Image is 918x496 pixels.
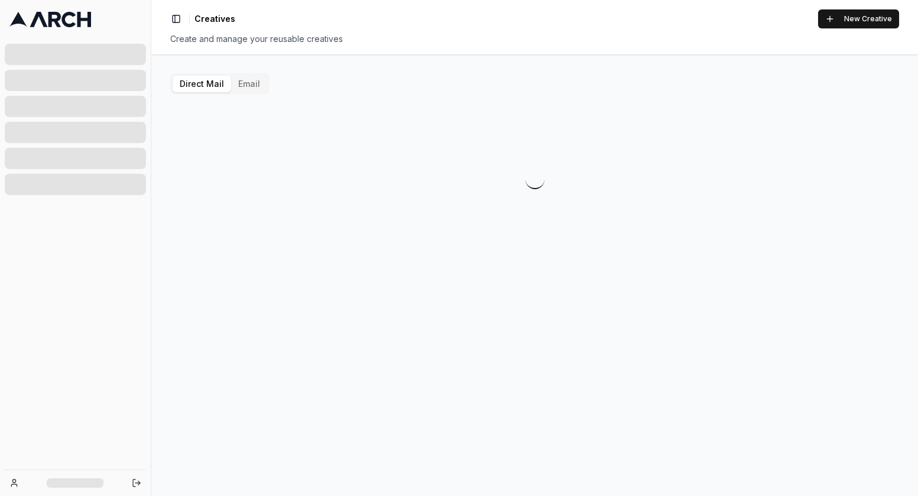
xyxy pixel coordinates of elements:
[818,9,899,28] button: New Creative
[194,13,235,25] span: Creatives
[170,33,899,45] div: Create and manage your reusable creatives
[231,76,267,92] button: Email
[128,475,145,491] button: Log out
[173,76,231,92] button: Direct Mail
[194,13,235,25] nav: breadcrumb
